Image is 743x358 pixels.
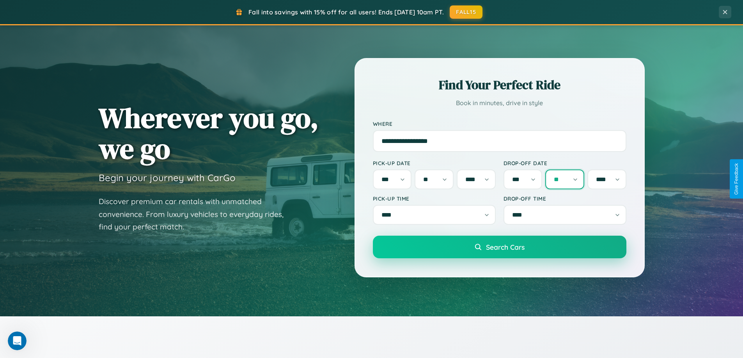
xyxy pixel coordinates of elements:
label: Drop-off Date [504,160,626,166]
label: Where [373,120,626,127]
button: Search Cars [373,236,626,258]
h3: Begin your journey with CarGo [99,172,236,183]
button: FALL15 [450,5,482,19]
label: Pick-up Date [373,160,496,166]
span: Search Cars [486,243,525,251]
h2: Find Your Perfect Ride [373,76,626,93]
iframe: Intercom live chat [8,332,27,350]
label: Pick-up Time [373,195,496,202]
div: Give Feedback [734,163,739,195]
span: Fall into savings with 15% off for all users! Ends [DATE] 10am PT. [248,8,444,16]
label: Drop-off Time [504,195,626,202]
p: Discover premium car rentals with unmatched convenience. From luxury vehicles to everyday rides, ... [99,195,294,233]
h1: Wherever you go, we go [99,102,319,164]
p: Book in minutes, drive in style [373,97,626,109]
